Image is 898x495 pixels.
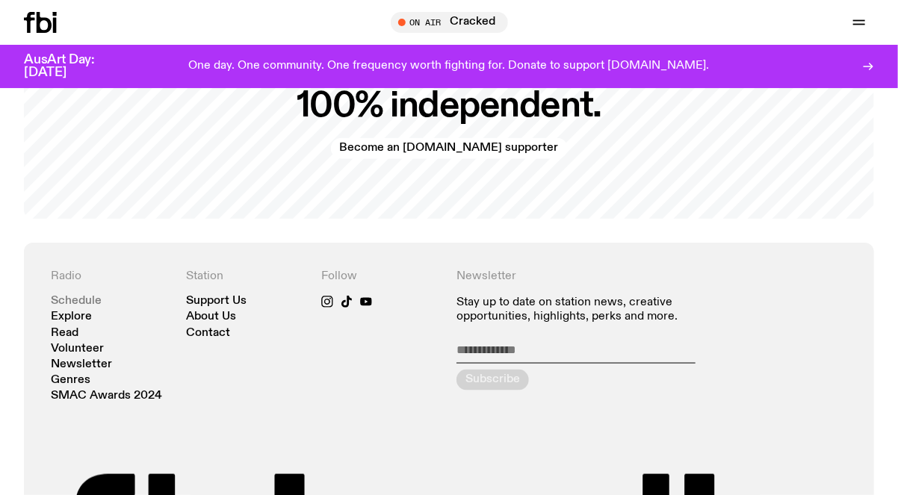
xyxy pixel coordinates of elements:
a: SMAC Awards 2024 [51,390,162,402]
h3: AusArt Day: [DATE] [24,54,120,79]
button: Subscribe [456,370,529,390]
a: Schedule [51,296,102,307]
a: Volunteer [51,343,104,355]
h4: Newsletter [456,270,712,284]
p: Stay up to date on station news, creative opportunities, highlights, perks and more. [456,296,712,324]
h2: 100% independent. [297,90,602,123]
button: On AirCracked [391,12,508,33]
h4: Follow [321,270,442,284]
h4: Radio [51,270,171,284]
a: Explore [51,311,92,323]
h4: Station [186,270,306,284]
a: Support Us [186,296,247,307]
a: Become an [DOMAIN_NAME] supporter [331,138,568,159]
a: About Us [186,311,236,323]
a: Contact [186,328,230,339]
a: Newsletter [51,359,112,370]
a: Read [51,328,78,339]
a: Genres [51,375,90,386]
p: One day. One community. One frequency worth fighting for. Donate to support [DOMAIN_NAME]. [189,60,710,73]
